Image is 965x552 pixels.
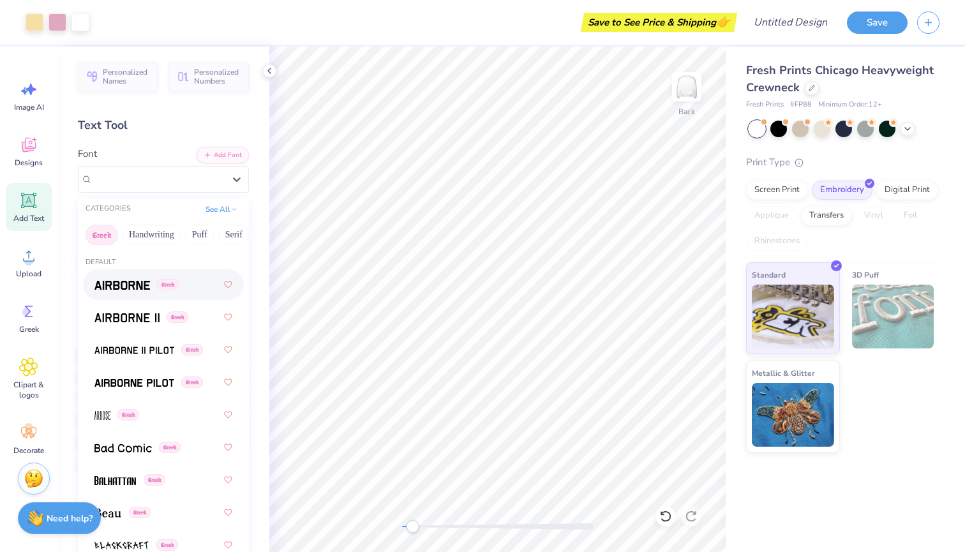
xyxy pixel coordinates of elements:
[78,257,249,268] div: Default
[185,225,214,245] button: Puff
[218,225,250,245] button: Serif
[876,181,938,200] div: Digital Print
[169,62,249,91] button: Personalized Numbers
[856,206,892,225] div: Vinyl
[746,181,808,200] div: Screen Print
[13,213,44,223] span: Add Text
[94,476,136,485] img: Balhattan
[584,13,734,32] div: Save to See Price & Shipping
[86,204,131,214] div: CATEGORIES
[94,411,110,420] img: Arrose
[103,68,150,86] span: Personalized Names
[746,232,808,251] div: Rhinestones
[752,285,834,348] img: Standard
[94,541,149,550] img: Blackcraft
[157,279,179,290] span: Greek
[194,68,241,86] span: Personalized Numbers
[19,324,39,334] span: Greek
[752,383,834,447] img: Metallic & Glitter
[94,509,121,518] img: Beau
[117,409,139,421] span: Greek
[94,281,150,290] img: Airborne
[752,366,815,380] span: Metallic & Glitter
[801,206,852,225] div: Transfers
[744,10,837,35] input: Untitled Design
[790,100,812,110] span: # FP88
[167,311,188,323] span: Greek
[746,63,934,95] span: Fresh Prints Chicago Heavyweight Crewneck
[181,377,203,388] span: Greek
[752,268,786,281] span: Standard
[746,100,784,110] span: Fresh Prints
[895,206,925,225] div: Foil
[197,147,249,163] button: Add Font
[156,539,178,551] span: Greek
[202,203,241,216] button: See All
[78,62,158,91] button: Personalized Names
[716,14,730,29] span: 👉
[674,74,699,100] img: Back
[13,445,44,456] span: Decorate
[818,100,882,110] span: Minimum Order: 12 +
[129,507,151,518] span: Greek
[15,158,43,168] span: Designs
[852,268,879,281] span: 3D Puff
[847,11,908,34] button: Save
[94,444,152,452] img: Bad Comic
[94,346,174,355] img: Airborne II Pilot
[86,225,118,245] button: Greek
[852,285,934,348] img: 3D Puff
[144,474,165,486] span: Greek
[181,344,203,355] span: Greek
[94,378,174,387] img: Airborne Pilot
[746,206,797,225] div: Applique
[78,117,249,134] div: Text Tool
[14,102,44,112] span: Image AI
[47,512,93,525] strong: Need help?
[406,520,419,533] div: Accessibility label
[122,225,181,245] button: Handwriting
[78,147,97,161] label: Font
[678,106,695,117] div: Back
[812,181,872,200] div: Embroidery
[746,155,939,170] div: Print Type
[159,442,181,453] span: Greek
[8,380,50,400] span: Clipart & logos
[94,313,160,322] img: Airborne II
[16,269,41,279] span: Upload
